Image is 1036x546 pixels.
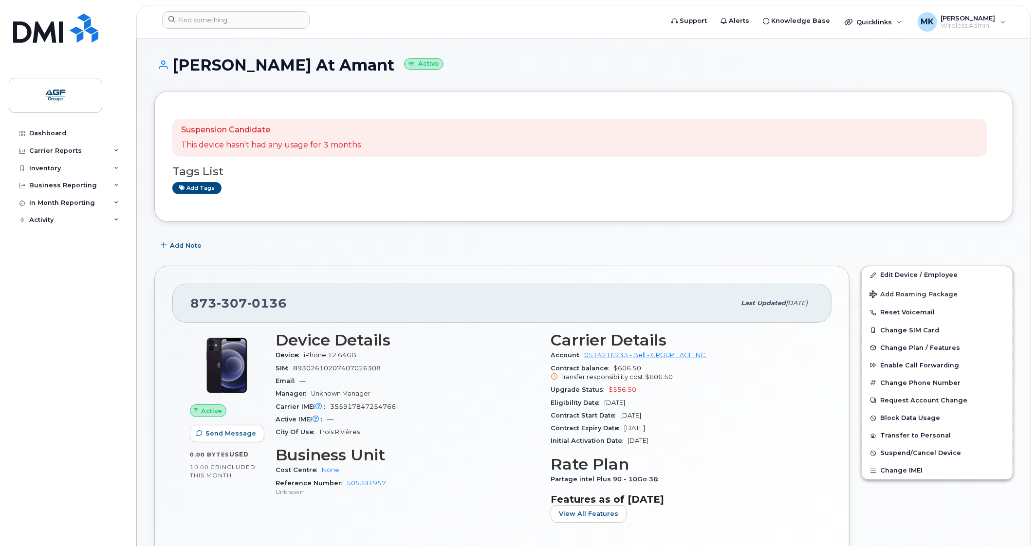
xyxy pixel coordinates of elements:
[862,357,1013,374] button: Enable Call Forwarding
[181,140,361,151] p: This device hasn't had any usage for 3 months
[645,373,673,381] span: $606.50
[276,416,327,423] span: Active IMEI
[862,409,1013,427] button: Block Data Usage
[560,373,643,381] span: Transfer responsibility cost
[604,399,625,406] span: [DATE]
[190,451,229,458] span: 0.00 Bytes
[551,412,620,419] span: Contract Start Date
[880,344,960,351] span: Change Plan / Features
[551,364,613,372] span: Contract balance
[551,505,627,523] button: View All Features
[741,299,786,307] span: Last updated
[319,428,360,436] span: Trois Rivières
[190,464,220,471] span: 10.00 GB
[201,406,222,416] span: Active
[247,296,287,310] span: 0136
[786,299,808,307] span: [DATE]
[862,266,1013,284] a: Edit Device / Employee
[584,351,707,359] a: 0514216233 - Bell - GROUPE AGF INC.
[276,466,322,473] span: Cost Centre
[862,304,1013,321] button: Reset Voicemail
[559,509,618,518] span: View All Features
[551,437,628,444] span: Initial Activation Date
[551,331,814,349] h3: Carrier Details
[404,58,444,70] small: Active
[322,466,339,473] a: None
[551,475,663,483] span: Partage intel Plus 90 - 10Go 36
[862,322,1013,339] button: Change SIM Card
[862,427,1013,444] button: Transfer to Personal
[551,351,584,359] span: Account
[276,351,304,359] span: Device
[551,399,604,406] span: Eligibility Date
[304,351,356,359] span: iPhone 12 64GB
[862,284,1013,304] button: Add Roaming Package
[862,339,1013,357] button: Change Plan / Features
[276,331,539,349] h3: Device Details
[276,390,311,397] span: Manager
[347,479,386,487] a: 505391957
[190,296,287,310] span: 873
[624,424,645,432] span: [DATE]
[862,444,1013,462] button: Suspend/Cancel Device
[276,403,330,410] span: Carrier IMEI
[994,504,1029,539] iframe: Messenger Launcher
[862,374,1013,392] button: Change Phone Number
[190,425,264,442] button: Send Message
[330,403,396,410] span: 355917847254766
[628,437,648,444] span: [DATE]
[551,455,814,473] h3: Rate Plan
[609,386,636,393] span: $556.50
[862,462,1013,479] button: Change IMEI
[172,165,995,178] h3: Tags List
[276,446,539,464] h3: Business Unit
[620,412,641,419] span: [DATE]
[181,125,361,136] p: Suspension Candidate
[198,336,256,395] img: iPhone_12.jpg
[170,241,202,250] span: Add Note
[880,362,959,369] span: Enable Call Forwarding
[862,392,1013,409] button: Request Account Change
[276,428,319,436] span: City Of Use
[276,488,539,496] p: Unknown
[880,450,961,457] span: Suspend/Cancel Device
[229,451,249,458] span: used
[551,364,814,382] span: $606.50
[551,386,609,393] span: Upgrade Status
[172,182,222,194] a: Add tags
[299,377,306,384] span: —
[205,429,256,438] span: Send Message
[551,424,624,432] span: Contract Expiry Date
[154,237,210,254] button: Add Note
[276,377,299,384] span: Email
[217,296,247,310] span: 307
[154,56,1013,73] h1: [PERSON_NAME] At Amant
[293,364,381,372] span: 89302610207407026308
[869,291,958,300] span: Add Roaming Package
[276,364,293,372] span: SIM
[276,479,347,487] span: Reference Number
[311,390,370,397] span: Unknown Manager
[551,493,814,505] h3: Features as of [DATE]
[190,463,256,479] span: included this month
[327,416,333,423] span: —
